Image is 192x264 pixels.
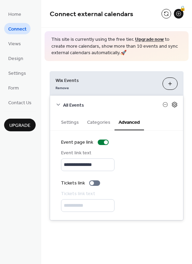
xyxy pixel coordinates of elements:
[4,119,36,131] button: Upgrade
[61,180,85,187] div: Tickets link
[8,70,26,77] span: Settings
[4,97,36,108] a: Contact Us
[61,149,113,157] div: Event link text
[4,23,31,34] a: Connect
[4,8,25,20] a: Home
[135,35,164,44] a: Upgrade now
[83,114,115,130] button: Categories
[9,122,31,129] span: Upgrade
[8,85,19,92] span: Form
[8,11,21,18] span: Home
[4,52,27,64] a: Design
[8,40,21,48] span: Views
[8,99,32,107] span: Contact Us
[63,101,163,109] span: All Events
[8,26,26,33] span: Connect
[8,55,23,62] span: Design
[56,85,69,90] span: Remove
[4,82,23,93] a: Form
[4,38,25,49] a: Views
[56,77,157,84] span: Wix Events
[61,139,94,146] div: Event page link
[50,8,133,21] span: Connect external calendars
[57,114,83,130] button: Settings
[4,67,30,79] a: Settings
[115,114,144,130] button: Advanced
[51,36,182,57] span: This site is currently using the free tier. to create more calendars, show more than 10 events an...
